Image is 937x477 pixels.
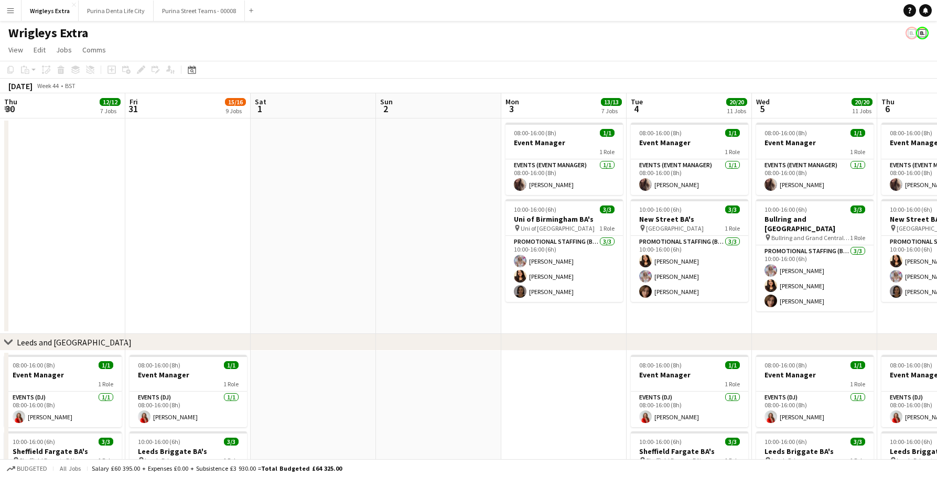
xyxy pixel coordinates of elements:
span: 08:00-16:00 (8h) [13,361,55,369]
span: 3/3 [99,438,113,446]
span: 10:00-16:00 (6h) [890,438,932,446]
span: 1 Role [725,224,740,232]
app-job-card: 10:00-16:00 (6h)3/3Bullring and [GEOGRAPHIC_DATA] Bullring and Grand Central BA's1 RolePromotiona... [756,199,874,311]
span: 10:00-16:00 (6h) [639,205,682,213]
span: 1 Role [98,457,113,464]
span: 1/1 [725,361,740,369]
span: View [8,45,23,55]
span: 1 Role [223,380,239,388]
span: Tue [631,97,643,106]
a: View [4,43,27,57]
span: Budgeted [17,465,47,472]
h3: Leeds Briggate BA's [756,447,874,456]
span: Leeds Briggate [145,457,184,464]
app-user-avatar: Bounce Activations Ltd [906,27,918,39]
div: 08:00-16:00 (8h)1/1Event Manager1 RoleEvents (DJ)1/108:00-16:00 (8h)[PERSON_NAME] [130,355,247,427]
button: Purina Denta Life City [79,1,154,21]
app-user-avatar: Bounce Activations Ltd [916,27,929,39]
span: Wed [756,97,770,106]
span: Leeds Briggate [771,457,811,464]
h3: Event Manager [4,370,122,380]
app-job-card: 08:00-16:00 (8h)1/1Event Manager1 RoleEvents (DJ)1/108:00-16:00 (8h)[PERSON_NAME] [4,355,122,427]
span: 08:00-16:00 (8h) [138,361,180,369]
span: 1/1 [725,129,740,137]
span: 10:00-16:00 (6h) [890,205,932,213]
h3: Event Manager [756,138,874,147]
span: Sheffield Fargate BA's [19,457,77,464]
span: 1 Role [98,380,113,388]
span: 1 Role [599,224,615,232]
app-card-role: Events (Event Manager)1/108:00-16:00 (8h)[PERSON_NAME] [505,159,623,195]
h3: Event Manager [130,370,247,380]
app-job-card: 08:00-16:00 (8h)1/1Event Manager1 RoleEvents (DJ)1/108:00-16:00 (8h)[PERSON_NAME] [631,355,748,427]
span: Bullring and Grand Central BA's [771,234,850,242]
span: 10:00-16:00 (6h) [514,205,556,213]
span: 3/3 [725,438,740,446]
span: 1 Role [725,380,740,388]
app-job-card: 08:00-16:00 (8h)1/1Event Manager1 RoleEvents (DJ)1/108:00-16:00 (8h)[PERSON_NAME] [756,355,874,427]
span: 20/20 [852,98,873,106]
span: Uni of [GEOGRAPHIC_DATA] [521,224,595,232]
span: 1 Role [725,148,740,156]
h3: Bullring and [GEOGRAPHIC_DATA] [756,214,874,233]
span: Thu [881,97,895,106]
app-job-card: 10:00-16:00 (6h)3/3Uni of Birmingham BA's Uni of [GEOGRAPHIC_DATA]1 RolePromotional Staffing (Bra... [505,199,623,302]
span: 08:00-16:00 (8h) [890,361,932,369]
app-job-card: 08:00-16:00 (8h)1/1Event Manager1 RoleEvents (Event Manager)1/108:00-16:00 (8h)[PERSON_NAME] [631,123,748,195]
span: Comms [82,45,106,55]
span: 3/3 [224,438,239,446]
h3: Leeds Briggate BA's [130,447,247,456]
span: 3/3 [850,205,865,213]
div: 11 Jobs [727,107,747,115]
span: 1/1 [224,361,239,369]
div: 9 Jobs [225,107,245,115]
span: Sheffield Fargate BA's [646,457,704,464]
div: [DATE] [8,81,33,91]
span: 6 [880,103,895,115]
span: Mon [505,97,519,106]
span: 1 Role [725,457,740,464]
span: 4 [629,103,643,115]
app-job-card: 08:00-16:00 (8h)1/1Event Manager1 RoleEvents (Event Manager)1/108:00-16:00 (8h)[PERSON_NAME] [505,123,623,195]
span: 10:00-16:00 (6h) [764,438,807,446]
h1: Wrigleys Extra [8,25,88,41]
app-job-card: 10:00-16:00 (6h)3/3New Street BA's [GEOGRAPHIC_DATA]1 RolePromotional Staffing (Brand Ambassadors... [631,199,748,302]
span: 1 Role [850,380,865,388]
h3: New Street BA's [631,214,748,224]
span: 08:00-16:00 (8h) [890,129,932,137]
app-card-role: Promotional Staffing (Brand Ambassadors)3/310:00-16:00 (6h)[PERSON_NAME][PERSON_NAME][PERSON_NAME] [631,236,748,302]
span: Edit [34,45,46,55]
span: 30 [3,103,17,115]
span: 1 Role [850,457,865,464]
span: 15/16 [225,98,246,106]
span: 12/12 [100,98,121,106]
span: 08:00-16:00 (8h) [764,361,807,369]
button: Wrigleys Extra [21,1,79,21]
span: 1/1 [850,129,865,137]
span: Fri [130,97,138,106]
span: 10:00-16:00 (6h) [138,438,180,446]
app-card-role: Events (Event Manager)1/108:00-16:00 (8h)[PERSON_NAME] [631,159,748,195]
button: Budgeted [5,463,49,474]
div: 7 Jobs [100,107,120,115]
div: Leeds and [GEOGRAPHIC_DATA] [17,337,132,348]
span: 08:00-16:00 (8h) [639,361,682,369]
h3: Sheffield Fargate BA's [631,447,748,456]
h3: Event Manager [631,370,748,380]
a: Jobs [52,43,76,57]
span: [GEOGRAPHIC_DATA] [646,224,704,232]
span: Sat [255,97,266,106]
h3: Event Manager [756,370,874,380]
h3: Sheffield Fargate BA's [4,447,122,456]
span: 10:00-16:00 (6h) [13,438,55,446]
div: 11 Jobs [852,107,872,115]
div: 7 Jobs [601,107,621,115]
span: 2 [379,103,393,115]
span: 08:00-16:00 (8h) [514,129,556,137]
app-job-card: 08:00-16:00 (8h)1/1Event Manager1 RoleEvents (Event Manager)1/108:00-16:00 (8h)[PERSON_NAME] [756,123,874,195]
